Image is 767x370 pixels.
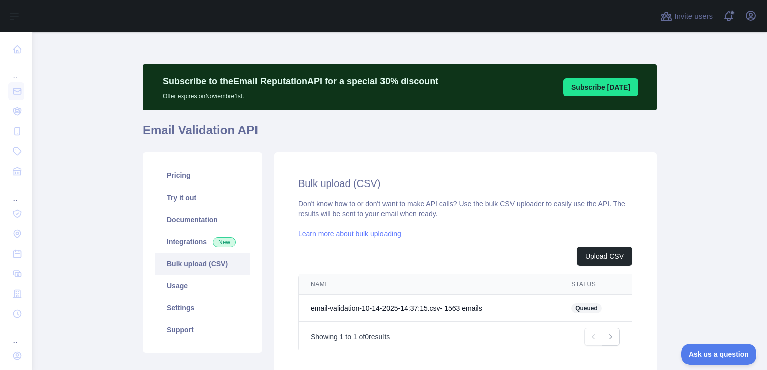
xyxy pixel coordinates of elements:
[155,253,250,275] a: Bulk upload (CSV)
[163,74,438,88] p: Subscribe to the Email Reputation API for a special 30 % discount
[559,274,632,295] th: STATUS
[155,187,250,209] a: Try it out
[340,333,344,341] span: 1
[155,209,250,231] a: Documentation
[299,274,559,295] th: NAME
[155,319,250,341] a: Support
[8,182,24,203] div: ...
[8,325,24,345] div: ...
[298,230,401,238] a: Learn more about bulk uploading
[298,199,632,352] div: Don't know how to or don't want to make API calls? Use the bulk CSV uploader to easily use the AP...
[563,78,638,96] button: Subscribe [DATE]
[298,176,632,191] h2: Bulk upload (CSV)
[681,344,757,365] iframe: Toggle Customer Support
[155,164,250,187] a: Pricing
[353,333,357,341] span: 1
[155,231,250,253] a: Integrations New
[163,88,438,100] p: Offer expires on Noviembre 1st.
[155,297,250,319] a: Settings
[213,237,236,247] span: New
[577,247,632,266] button: Upload CSV
[8,60,24,80] div: ...
[674,11,713,22] span: Invite users
[143,122,657,146] h1: Email Validation API
[311,332,390,342] p: Showing to of results
[584,328,620,346] nav: Pagination
[658,8,715,24] button: Invite users
[365,333,369,341] span: 0
[155,275,250,297] a: Usage
[571,303,602,313] span: Queued
[299,295,559,322] td: email-validation-10-14-2025-14:37:15.csv - 1563 email s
